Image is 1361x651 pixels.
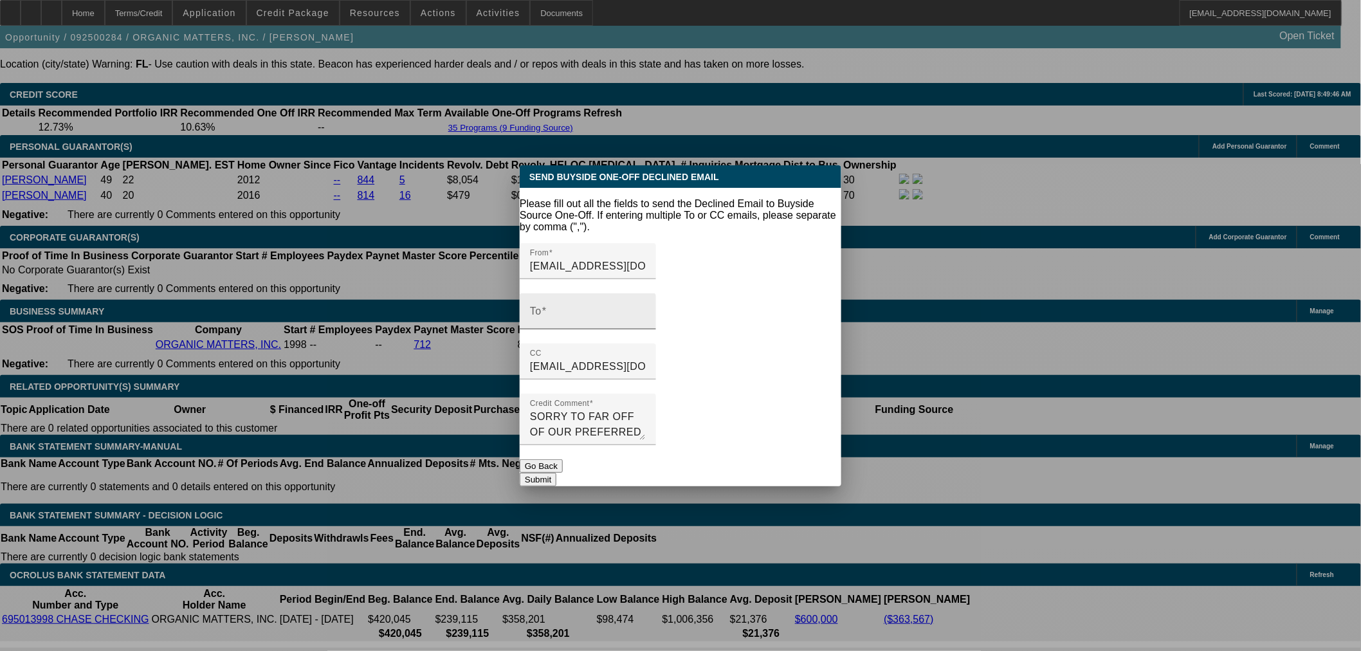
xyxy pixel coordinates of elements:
[529,172,719,182] span: Send Buyside One-Off Declined Email
[530,248,549,257] mat-label: From
[530,349,542,357] mat-label: CC
[520,198,841,233] p: Please fill out all the fields to send the Declined Email to Buyside Source One-Off. If entering ...
[520,459,563,473] button: Go Back
[530,306,542,316] mat-label: To
[530,399,590,407] mat-label: Credit Comment
[520,473,556,486] button: Submit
